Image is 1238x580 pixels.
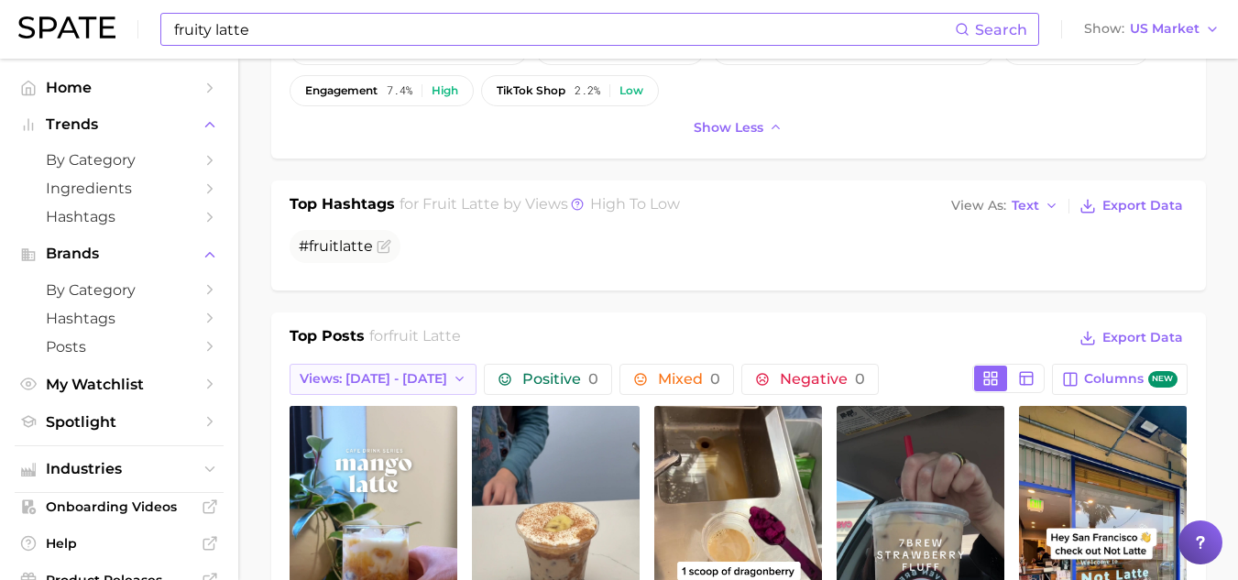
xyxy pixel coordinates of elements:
[46,246,192,262] span: Brands
[1075,193,1187,219] button: Export Data
[951,201,1006,211] span: View As
[15,530,224,557] a: Help
[1052,364,1187,395] button: Columnsnew
[389,327,461,345] span: fruit latte
[481,75,659,106] button: TikTok shop2.2%Low
[46,338,192,356] span: Posts
[46,535,192,552] span: Help
[1130,24,1200,34] span: US Market
[15,370,224,399] a: My Watchlist
[300,371,447,387] span: Views: [DATE] - [DATE]
[694,120,763,136] span: Show less
[497,84,565,97] span: TikTok shop
[15,73,224,102] a: Home
[15,202,224,231] a: Hashtags
[855,370,865,388] span: 0
[575,84,600,97] span: 2.2%
[588,370,598,388] span: 0
[975,21,1027,38] span: Search
[432,84,458,97] div: High
[15,333,224,361] a: Posts
[46,413,192,431] span: Spotlight
[1012,201,1039,211] span: Text
[1102,198,1183,213] span: Export Data
[369,325,461,353] h2: for
[1102,330,1183,345] span: Export Data
[46,79,192,96] span: Home
[1075,325,1187,351] button: Export Data
[46,116,192,133] span: Trends
[1079,17,1224,41] button: ShowUS Market
[46,151,192,169] span: by Category
[710,370,720,388] span: 0
[290,75,474,106] button: engagement7.4%High
[1084,24,1124,34] span: Show
[422,195,499,213] span: fruit latte
[689,115,788,140] button: Show less
[46,498,192,515] span: Onboarding Videos
[522,372,598,387] span: Positive
[1084,371,1177,388] span: Columns
[305,84,378,97] span: engagement
[46,376,192,393] span: My Watchlist
[15,408,224,436] a: Spotlight
[15,493,224,520] a: Onboarding Videos
[658,372,720,387] span: Mixed
[46,310,192,327] span: Hashtags
[299,237,373,255] span: #
[172,14,955,45] input: Search here for a brand, industry, or ingredient
[15,111,224,138] button: Trends
[377,239,391,254] button: Flag as miscategorized or irrelevant
[947,194,1064,218] button: View AsText
[15,174,224,202] a: Ingredients
[18,16,115,38] img: SPATE
[46,461,192,477] span: Industries
[619,84,643,97] div: Low
[15,276,224,304] a: by Category
[290,325,365,353] h1: Top Posts
[15,455,224,483] button: Industries
[290,364,477,395] button: Views: [DATE] - [DATE]
[15,304,224,333] a: Hashtags
[400,193,680,219] h2: for by Views
[339,237,373,255] span: latte
[309,237,339,255] span: fruit
[15,240,224,268] button: Brands
[46,281,192,299] span: by Category
[46,180,192,197] span: Ingredients
[590,195,680,213] span: high to low
[780,372,865,387] span: Negative
[387,84,412,97] span: 7.4%
[46,208,192,225] span: Hashtags
[290,193,395,219] h1: Top Hashtags
[1148,371,1178,388] span: new
[15,146,224,174] a: by Category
